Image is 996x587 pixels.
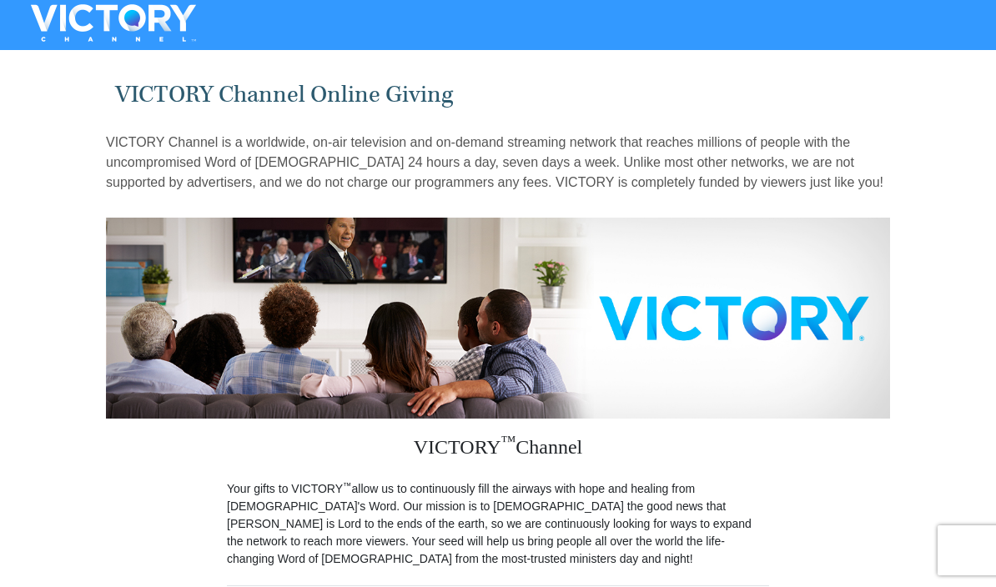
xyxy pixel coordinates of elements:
[106,133,890,193] p: VICTORY Channel is a worldwide, on-air television and on-demand streaming network that reaches mi...
[115,81,882,108] h1: VICTORY Channel Online Giving
[343,480,352,490] sup: ™
[227,419,769,480] h3: VICTORY Channel
[227,480,769,568] p: Your gifts to VICTORY allow us to continuously fill the airways with hope and healing from [DEMOG...
[9,4,218,42] img: VICTORYTHON - VICTORY Channel
[501,433,516,449] sup: ™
